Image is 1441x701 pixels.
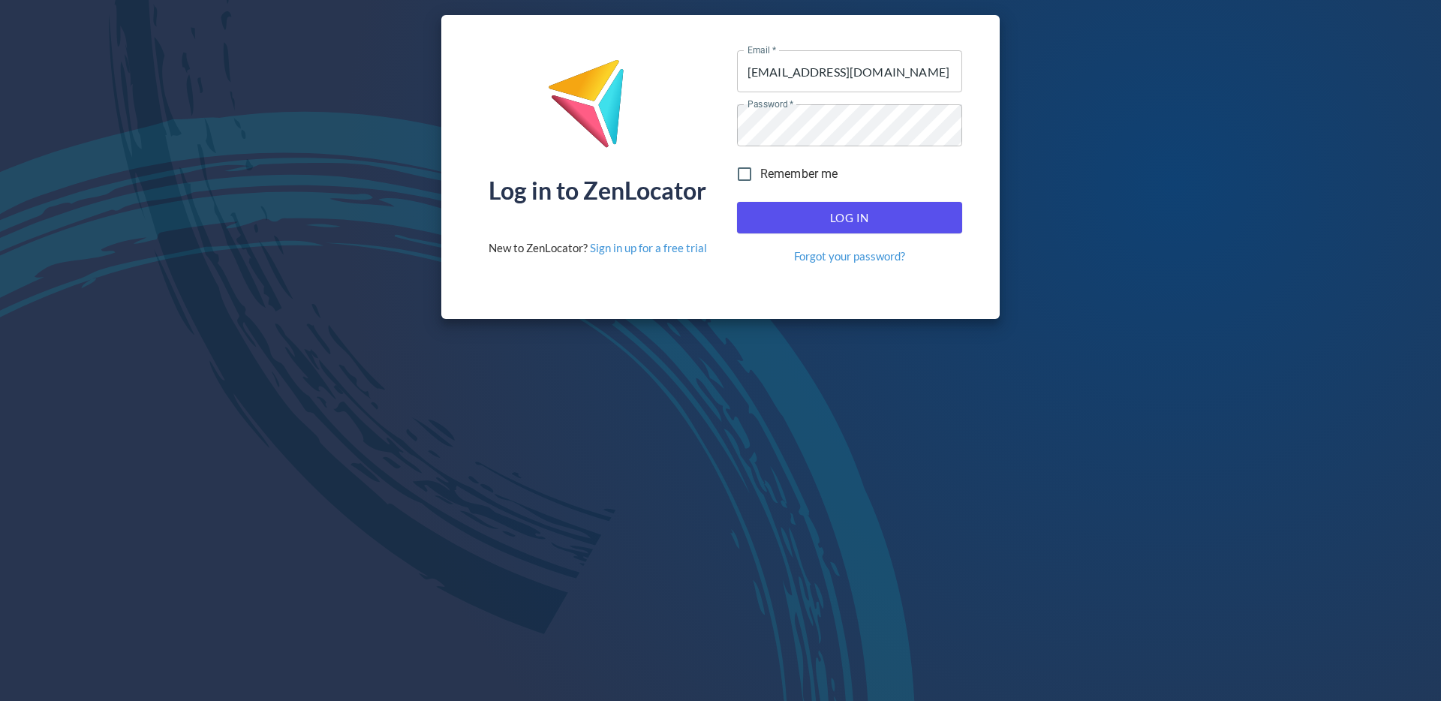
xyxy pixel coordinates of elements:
a: Sign in up for a free trial [590,241,707,254]
input: name@company.com [737,50,962,92]
div: Log in to ZenLocator [489,179,706,203]
button: Log In [737,202,962,233]
span: Log In [754,208,946,227]
div: New to ZenLocator? [489,240,707,256]
a: Forgot your password? [794,248,905,264]
span: Remember me [760,165,838,183]
img: ZenLocator [547,59,648,160]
